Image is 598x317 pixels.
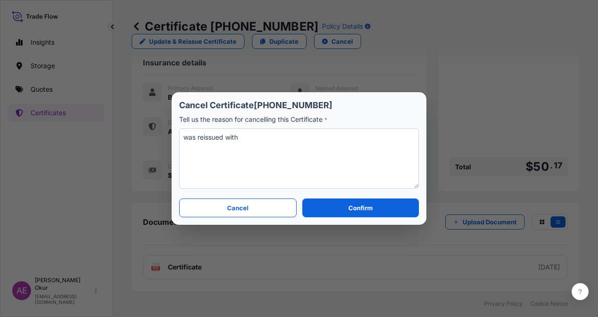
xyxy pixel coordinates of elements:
textarea: was reissued with [179,128,419,189]
p: Cancel [227,203,249,213]
p: Confirm [348,203,373,213]
button: Confirm [302,198,419,217]
p: Tell us the reason for cancelling this Certificate [179,115,419,125]
p: Cancel Certificate [PHONE_NUMBER] [179,100,419,111]
button: Cancel [179,198,297,217]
